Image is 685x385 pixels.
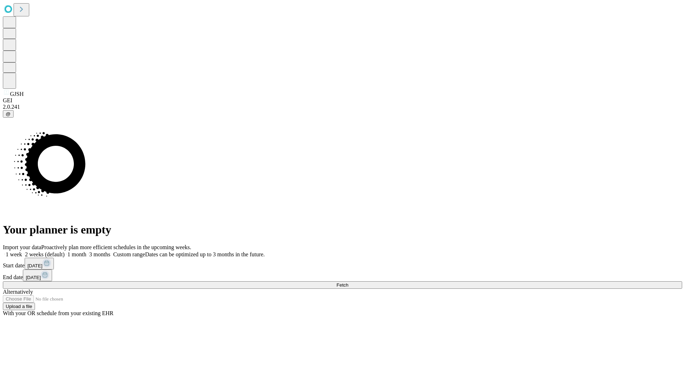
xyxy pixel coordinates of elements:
button: [DATE] [25,258,54,269]
button: @ [3,110,14,118]
div: Start date [3,258,682,269]
span: @ [6,111,11,117]
button: Upload a file [3,303,35,310]
span: [DATE] [27,263,42,268]
span: [DATE] [26,275,41,280]
span: Proactively plan more efficient schedules in the upcoming weeks. [41,244,191,250]
div: End date [3,269,682,281]
span: Alternatively [3,289,33,295]
button: Fetch [3,281,682,289]
span: Custom range [113,251,145,257]
span: 1 week [6,251,22,257]
span: GJSH [10,91,24,97]
button: [DATE] [23,269,52,281]
div: 2.0.241 [3,104,682,110]
h1: Your planner is empty [3,223,682,236]
span: 3 months [89,251,110,257]
span: 2 weeks (default) [25,251,65,257]
span: Import your data [3,244,41,250]
span: With your OR schedule from your existing EHR [3,310,113,316]
span: Dates can be optimized up to 3 months in the future. [145,251,265,257]
span: 1 month [67,251,86,257]
div: GEI [3,97,682,104]
span: Fetch [336,282,348,288]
